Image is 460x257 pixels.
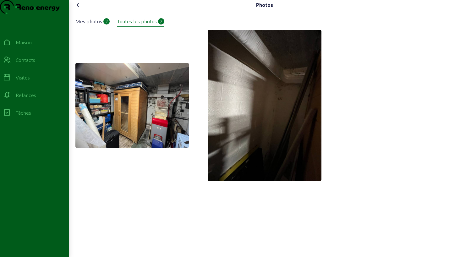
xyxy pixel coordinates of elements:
font: Mes photos [75,18,102,24]
font: Relances [16,92,36,98]
font: 2 [160,18,162,24]
font: 2 [105,18,108,24]
font: Contacts [16,57,35,63]
font: Visites [16,74,30,80]
font: Photos [256,2,273,8]
font: Tâches [16,110,31,116]
font: Maison [16,39,32,45]
img: DBA4FF95-F240-4B0A-B4C4-122A548A93B7_1_105_c.jpeg [208,30,321,181]
font: Toutes les photos [117,18,157,24]
img: 673F0FE4-BB83-4B05-AB69-41C0718AD047_1_105_c.jpeg [75,63,189,148]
